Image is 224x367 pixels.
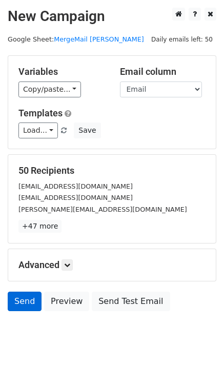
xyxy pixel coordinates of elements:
[74,123,100,138] button: Save
[173,318,224,367] iframe: Chat Widget
[92,292,170,311] a: Send Test Email
[18,123,58,138] a: Load...
[18,81,81,97] a: Copy/paste...
[120,66,206,77] h5: Email column
[18,194,133,201] small: [EMAIL_ADDRESS][DOMAIN_NAME]
[8,8,216,25] h2: New Campaign
[148,35,216,43] a: Daily emails left: 50
[18,182,133,190] small: [EMAIL_ADDRESS][DOMAIN_NAME]
[18,165,206,176] h5: 50 Recipients
[8,292,42,311] a: Send
[18,259,206,271] h5: Advanced
[18,108,63,118] a: Templates
[148,34,216,45] span: Daily emails left: 50
[18,66,105,77] h5: Variables
[18,206,187,213] small: [PERSON_NAME][EMAIL_ADDRESS][DOMAIN_NAME]
[8,35,144,43] small: Google Sheet:
[54,35,144,43] a: MergeMail [PERSON_NAME]
[18,220,62,233] a: +47 more
[44,292,89,311] a: Preview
